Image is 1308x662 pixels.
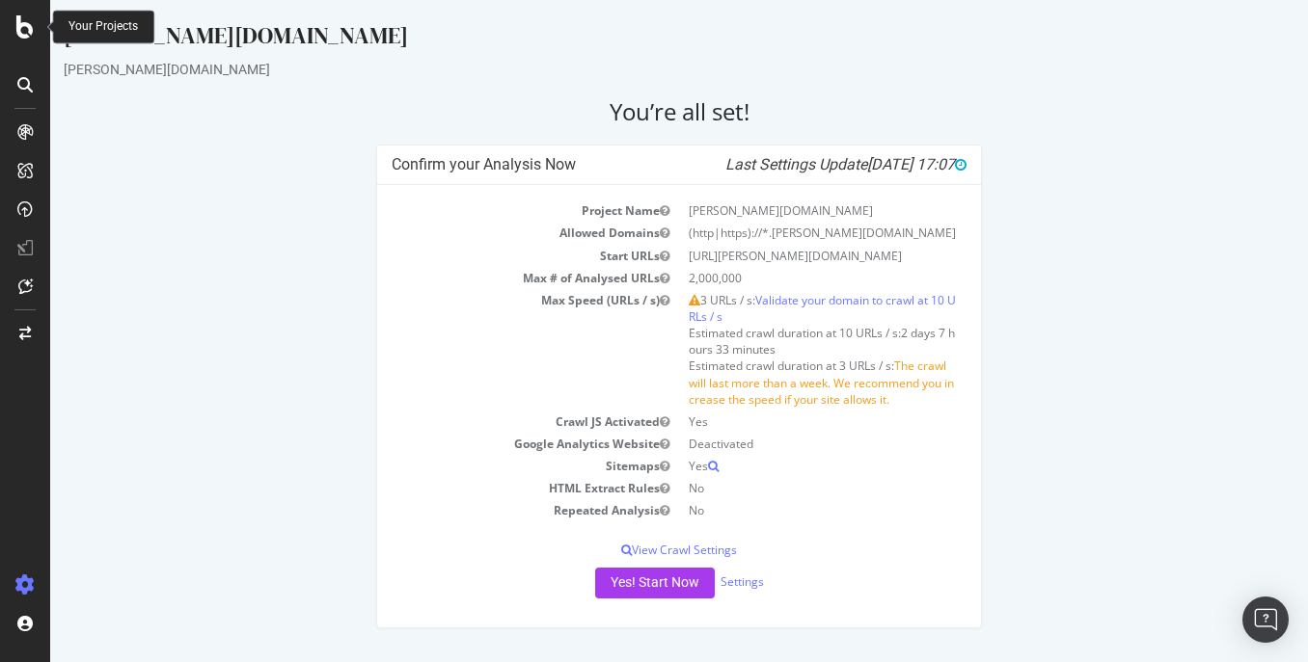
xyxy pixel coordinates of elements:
[629,222,916,244] td: (http|https)://*.[PERSON_NAME][DOMAIN_NAME]
[341,542,916,558] p: View Crawl Settings
[545,568,665,598] button: Yes! Start Now
[629,477,916,499] td: No
[639,357,904,407] span: The crawl will last more than a week. We recommend you increase the speed if your site allows it.
[14,19,1244,60] div: [PERSON_NAME][DOMAIN_NAME]
[639,325,905,357] span: 2 days 7 hours 33 minutes
[341,410,629,433] td: Crawl JS Activated
[341,222,629,244] td: Allowed Domains
[341,199,629,222] td: Project Name
[629,499,916,521] td: No
[341,477,629,499] td: HTML Extract Rules
[14,60,1244,79] div: [PERSON_NAME][DOMAIN_NAME]
[341,267,629,289] td: Max # of Analysed URLs
[817,155,916,173] span: [DATE] 17:07
[629,410,916,433] td: Yes
[341,245,629,267] td: Start URLs
[341,289,629,410] td: Max Speed (URLs / s)
[675,155,916,174] i: Last Settings Update
[670,573,714,590] a: Settings
[629,433,916,455] td: Deactivated
[341,433,629,455] td: Google Analytics Website
[341,499,629,521] td: Repeated Analysis
[341,455,629,477] td: Sitemaps
[68,18,138,35] div: Your Projects
[341,155,916,174] h4: Confirm your Analysis Now
[629,267,916,289] td: 2,000,000
[1242,596,1289,643] div: Open Intercom Messenger
[639,292,906,325] a: Validate your domain to crawl at 10 URLs / s
[629,455,916,477] td: Yes
[14,98,1244,125] h2: You’re all set!
[629,199,916,222] td: [PERSON_NAME][DOMAIN_NAME]
[629,245,916,267] td: [URL][PERSON_NAME][DOMAIN_NAME]
[629,289,916,410] td: 3 URLs / s: Estimated crawl duration at 10 URLs / s: Estimated crawl duration at 3 URLs / s:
